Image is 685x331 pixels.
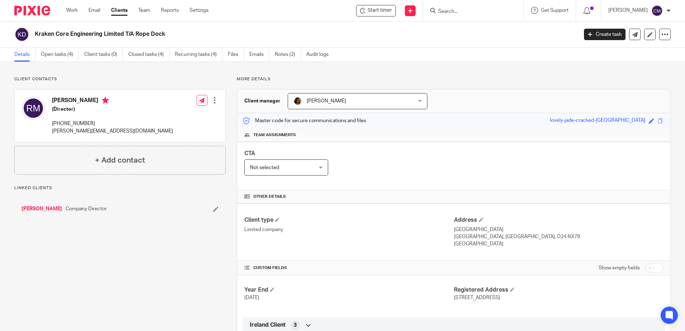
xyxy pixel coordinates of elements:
[111,7,128,14] a: Clients
[190,7,209,14] a: Settings
[95,155,145,166] h4: + Add contact
[138,7,150,14] a: Team
[14,6,50,15] img: Pixie
[437,9,502,15] input: Search
[88,7,100,14] a: Email
[306,48,334,62] a: Audit logs
[249,48,269,62] a: Emails
[454,295,500,300] span: [STREET_ADDRESS]
[356,5,396,16] div: Kraken Core Engineering Limited T/A Rope Dock
[14,48,35,62] a: Details
[253,194,286,200] span: Other details
[244,150,255,156] span: CTA
[293,97,302,105] img: Arvinder.jpeg
[307,99,346,104] span: [PERSON_NAME]
[22,97,45,120] img: svg%3E
[128,48,169,62] a: Closed tasks (4)
[52,128,173,135] p: [PERSON_NAME][EMAIL_ADDRESS][DOMAIN_NAME]
[52,106,173,113] h5: (Director)
[454,216,663,224] h4: Address
[244,286,454,294] h4: Year End
[41,48,79,62] a: Open tasks (4)
[102,97,109,104] i: Primary
[228,48,244,62] a: Files
[52,120,173,127] p: [PHONE_NUMBER]
[250,321,286,329] span: Ireland Client
[175,48,222,62] a: Recurring tasks (4)
[244,216,454,224] h4: Client type
[35,30,465,38] h2: Kraken Core Engineering Limited T/A Rope Dock
[66,7,78,14] a: Work
[237,76,671,82] p: More details
[250,165,279,170] span: Not selected
[21,205,62,212] a: [PERSON_NAME]
[368,7,392,14] span: Start timer
[14,185,226,191] p: Linked clients
[84,48,123,62] a: Client tasks (0)
[66,205,107,212] span: Company Director
[454,226,663,233] p: [GEOGRAPHIC_DATA]
[294,322,297,329] span: 3
[52,97,173,106] h4: [PERSON_NAME]
[608,7,648,14] p: [PERSON_NAME]
[454,286,663,294] h4: Registered Address
[454,233,663,240] p: [GEOGRAPHIC_DATA], [GEOGRAPHIC_DATA], D24 NX79
[243,117,366,124] p: Master code for secure communications and files
[454,240,663,248] p: [GEOGRAPHIC_DATA]
[244,226,454,233] p: Limited company
[275,48,301,62] a: Notes (2)
[651,5,663,16] img: svg%3E
[584,29,626,40] a: Create task
[161,7,179,14] a: Reports
[244,265,454,271] h4: CUSTOM FIELDS
[550,117,645,125] div: lovely-jade-cracked-[GEOGRAPHIC_DATA]
[541,8,569,13] span: Get Support
[14,27,29,42] img: svg%3E
[14,76,226,82] p: Client contacts
[244,97,281,105] h3: Client manager
[244,295,259,300] span: [DATE]
[253,132,296,138] span: Team assignments
[599,264,640,272] label: Show empty fields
